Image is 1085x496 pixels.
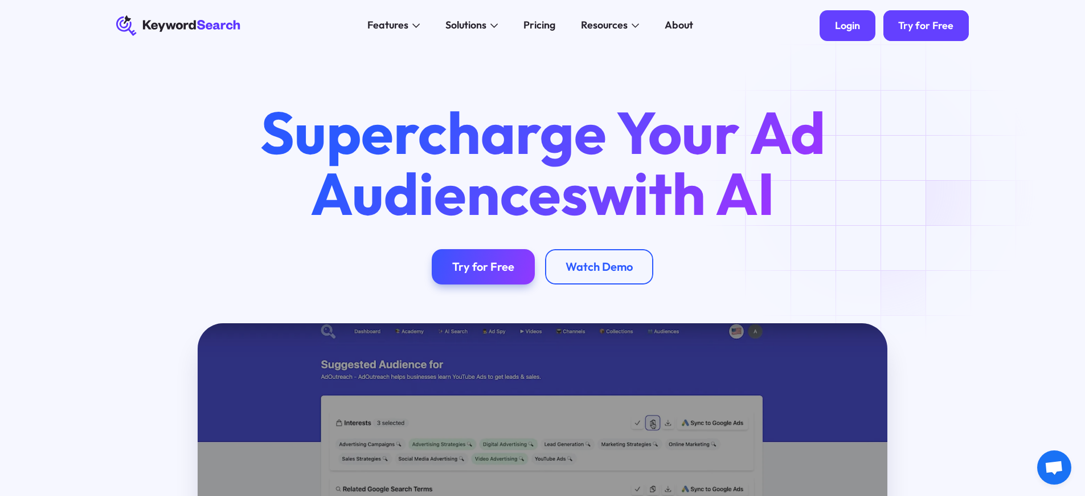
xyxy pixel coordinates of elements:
h1: Supercharge Your Ad Audiences [236,102,849,223]
a: Try for Free [432,249,535,285]
a: Open chat [1037,450,1071,485]
div: Solutions [445,18,486,33]
div: Try for Free [452,259,514,274]
div: Try for Free [898,19,953,32]
div: Login [835,19,860,32]
span: with AI [588,156,775,230]
div: Resources [581,18,628,33]
a: Try for Free [883,10,969,41]
div: About [665,18,693,33]
a: Pricing [516,15,563,36]
div: Watch Demo [566,259,633,274]
a: Login [820,10,875,41]
div: Pricing [523,18,555,33]
a: About [657,15,701,36]
div: Features [367,18,408,33]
